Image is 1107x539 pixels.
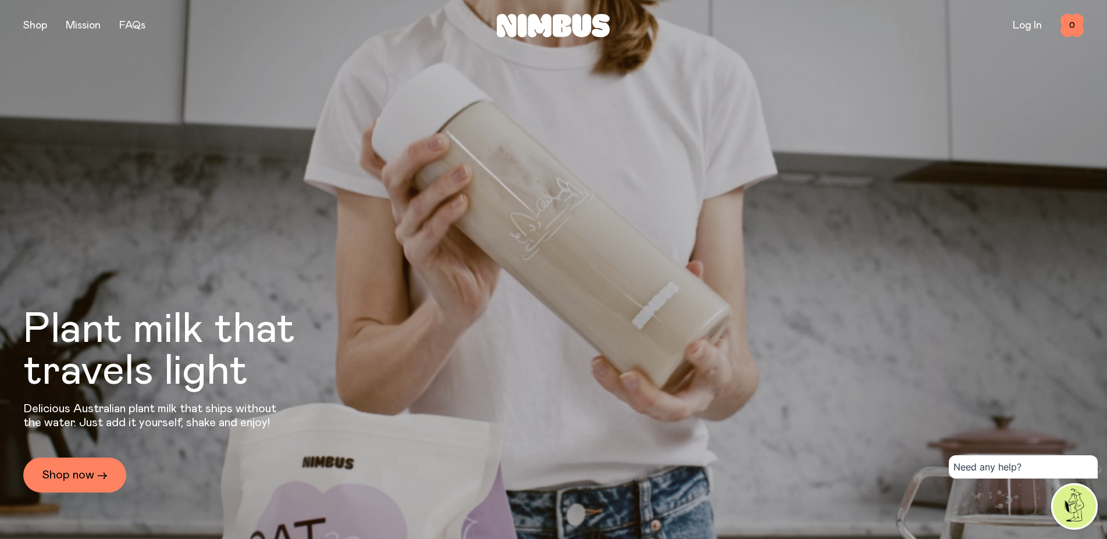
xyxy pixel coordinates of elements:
[119,20,145,31] a: FAQs
[1060,14,1084,37] button: 0
[66,20,101,31] a: Mission
[1053,485,1096,528] img: agent
[23,458,126,492] a: Shop now →
[23,402,284,430] p: Delicious Australian plant milk that ships without the water. Just add it yourself, shake and enjoy!
[949,455,1098,479] div: Need any help?
[1013,20,1042,31] a: Log In
[23,309,358,392] h1: Plant milk that travels light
